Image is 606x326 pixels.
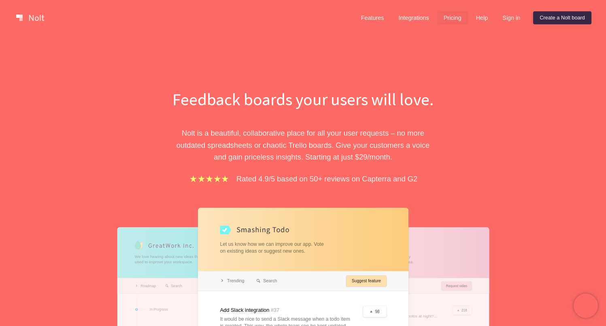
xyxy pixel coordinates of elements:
iframe: Chatra live chat [574,294,598,318]
a: Create a Nolt board [533,11,591,24]
a: Integrations [392,11,435,24]
a: Sign in [496,11,527,24]
a: Pricing [437,11,468,24]
p: Rated 4.9/5 based on 50+ reviews on Capterra and G2 [236,173,417,185]
p: Nolt is a beautiful, collaborative place for all your user requests – no more outdated spreadshee... [164,127,443,163]
a: Features [355,11,391,24]
a: Help [470,11,495,24]
h1: Feedback boards your users will love. [164,87,443,111]
img: stars.b067e34983.png [189,174,230,183]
